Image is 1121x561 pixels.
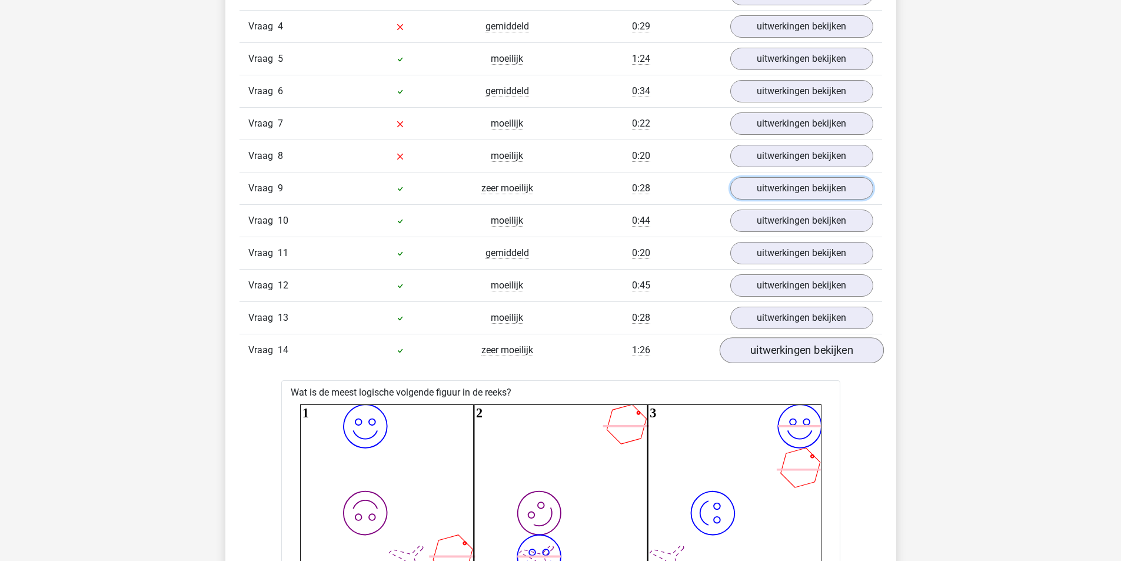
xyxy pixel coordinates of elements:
[481,182,533,194] span: zeer moeilijk
[248,19,278,34] span: Vraag
[730,274,873,297] a: uitwerkingen bekijken
[632,280,650,291] span: 0:45
[730,145,873,167] a: uitwerkingen bekijken
[632,215,650,227] span: 0:44
[730,177,873,200] a: uitwerkingen bekijken
[248,52,278,66] span: Vraag
[278,215,288,226] span: 10
[278,182,283,194] span: 9
[650,406,656,420] text: 3
[719,337,883,363] a: uitwerkingen bekijken
[491,215,523,227] span: moeilijk
[278,247,288,258] span: 11
[730,112,873,135] a: uitwerkingen bekijken
[248,311,278,325] span: Vraag
[485,247,529,259] span: gemiddeld
[485,85,529,97] span: gemiddeld
[248,214,278,228] span: Vraag
[632,118,650,130] span: 0:22
[730,15,873,38] a: uitwerkingen bekijken
[632,344,650,356] span: 1:26
[278,53,283,64] span: 5
[248,117,278,131] span: Vraag
[632,182,650,194] span: 0:28
[730,307,873,329] a: uitwerkingen bekijken
[730,80,873,102] a: uitwerkingen bekijken
[248,84,278,98] span: Vraag
[730,210,873,232] a: uitwerkingen bekijken
[632,85,650,97] span: 0:34
[278,312,288,323] span: 13
[248,246,278,260] span: Vraag
[730,48,873,70] a: uitwerkingen bekijken
[278,150,283,161] span: 8
[485,21,529,32] span: gemiddeld
[632,21,650,32] span: 0:29
[248,149,278,163] span: Vraag
[278,21,283,32] span: 4
[248,278,278,293] span: Vraag
[248,181,278,195] span: Vraag
[481,344,533,356] span: zeer moeilijk
[278,344,288,356] span: 14
[278,280,288,291] span: 12
[302,406,308,420] text: 1
[491,150,523,162] span: moeilijk
[632,150,650,162] span: 0:20
[278,85,283,97] span: 6
[730,242,873,264] a: uitwerkingen bekijken
[278,118,283,129] span: 7
[632,247,650,259] span: 0:20
[632,312,650,324] span: 0:28
[248,343,278,357] span: Vraag
[476,406,483,420] text: 2
[632,53,650,65] span: 1:24
[491,118,523,130] span: moeilijk
[491,280,523,291] span: moeilijk
[491,53,523,65] span: moeilijk
[491,312,523,324] span: moeilijk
